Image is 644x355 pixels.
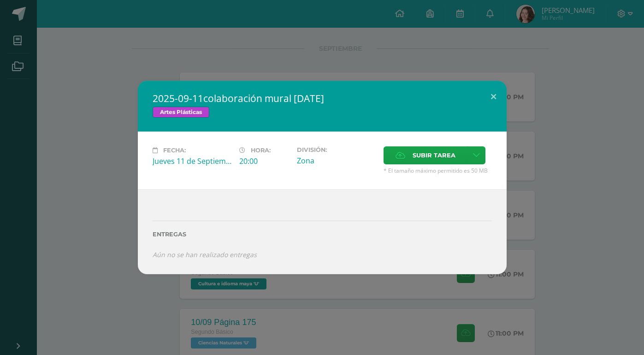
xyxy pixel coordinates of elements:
[153,156,232,166] div: Jueves 11 de Septiembre
[153,250,257,259] i: Aún no se han realizado entregas
[297,146,376,153] label: División:
[384,167,492,174] span: * El tamaño máximo permitido es 50 MB
[251,147,271,154] span: Hora:
[153,107,209,118] span: Artes Plásticas
[239,156,290,166] div: 20:00
[297,156,376,166] div: Zona
[413,147,455,164] span: Subir tarea
[480,81,507,112] button: Close (Esc)
[153,92,492,105] h2: 2025-09-11colaboración mural [DATE]
[153,231,492,238] label: Entregas
[163,147,186,154] span: Fecha:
